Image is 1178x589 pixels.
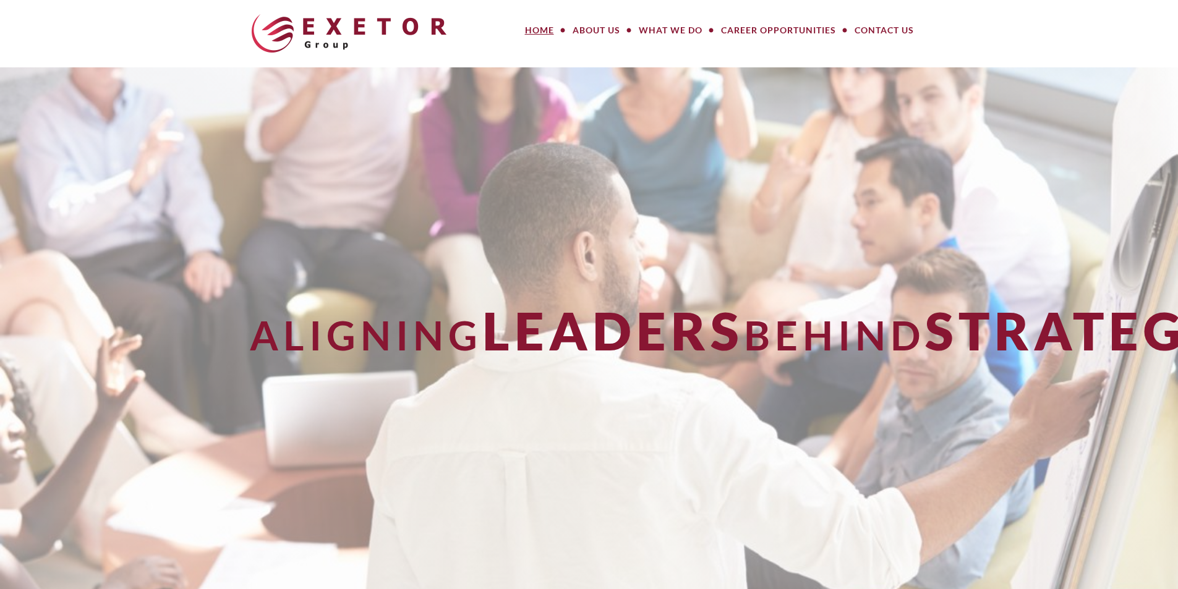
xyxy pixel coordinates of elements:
[482,299,744,362] span: Leaders
[845,18,923,43] a: Contact Us
[712,18,845,43] a: Career Opportunities
[252,14,446,53] img: The Exetor Group
[563,18,630,43] a: About Us
[516,18,563,43] a: Home
[630,18,712,43] a: What We Do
